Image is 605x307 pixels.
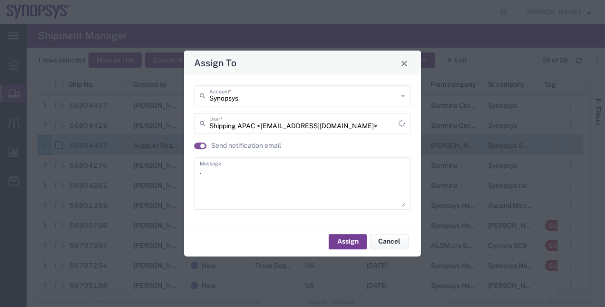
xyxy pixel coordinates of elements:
[194,56,236,70] h4: Assign To
[370,234,409,249] button: Cancel
[211,141,281,151] label: Send notification email
[329,234,367,249] button: Assign
[398,56,411,70] button: Close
